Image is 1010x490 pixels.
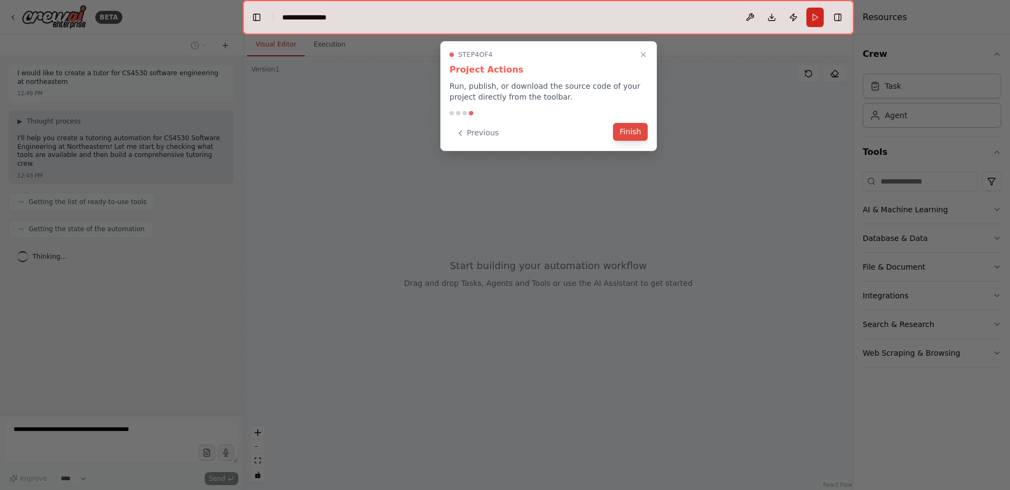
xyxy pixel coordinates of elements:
[449,81,648,102] p: Run, publish, or download the source code of your project directly from the toolbar.
[249,10,264,25] button: Hide left sidebar
[449,124,505,142] button: Previous
[449,63,648,76] h3: Project Actions
[637,48,650,61] button: Close walkthrough
[458,50,493,59] span: Step 4 of 4
[613,123,648,141] button: Finish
